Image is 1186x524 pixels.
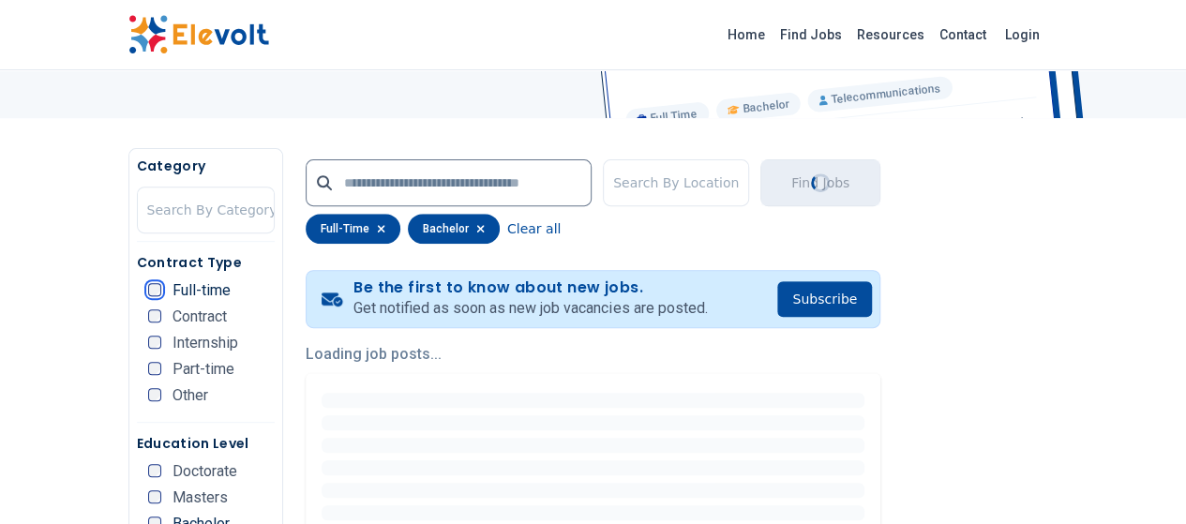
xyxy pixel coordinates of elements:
span: Other [173,388,208,403]
img: Elevolt [128,15,269,54]
p: Loading job posts... [306,343,880,366]
div: full-time [306,214,400,244]
span: Full-time [173,283,231,298]
span: Doctorate [173,464,237,479]
h5: Category [137,157,275,175]
input: Other [148,388,161,401]
input: Full-time [148,283,161,296]
input: Masters [148,490,161,503]
button: Clear all [507,214,561,244]
span: Contract [173,309,227,324]
div: Loading... [807,170,833,196]
input: Contract [148,309,161,322]
input: Part-time [148,362,161,375]
span: Masters [173,490,228,505]
p: Get notified as soon as new job vacancies are posted. [353,297,707,320]
a: Login [994,16,1051,53]
div: bachelor [408,214,500,244]
a: Contact [932,20,994,50]
input: Doctorate [148,464,161,477]
h5: Education Level [137,434,275,453]
input: Internship [148,336,161,349]
span: Internship [173,336,238,351]
h5: Contract Type [137,253,275,272]
button: Find JobsLoading... [760,159,880,206]
button: Subscribe [777,281,872,317]
a: Resources [849,20,932,50]
a: Home [720,20,773,50]
iframe: Chat Widget [1092,434,1186,524]
h4: Be the first to know about new jobs. [353,278,707,297]
span: Part-time [173,362,234,377]
a: Find Jobs [773,20,849,50]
